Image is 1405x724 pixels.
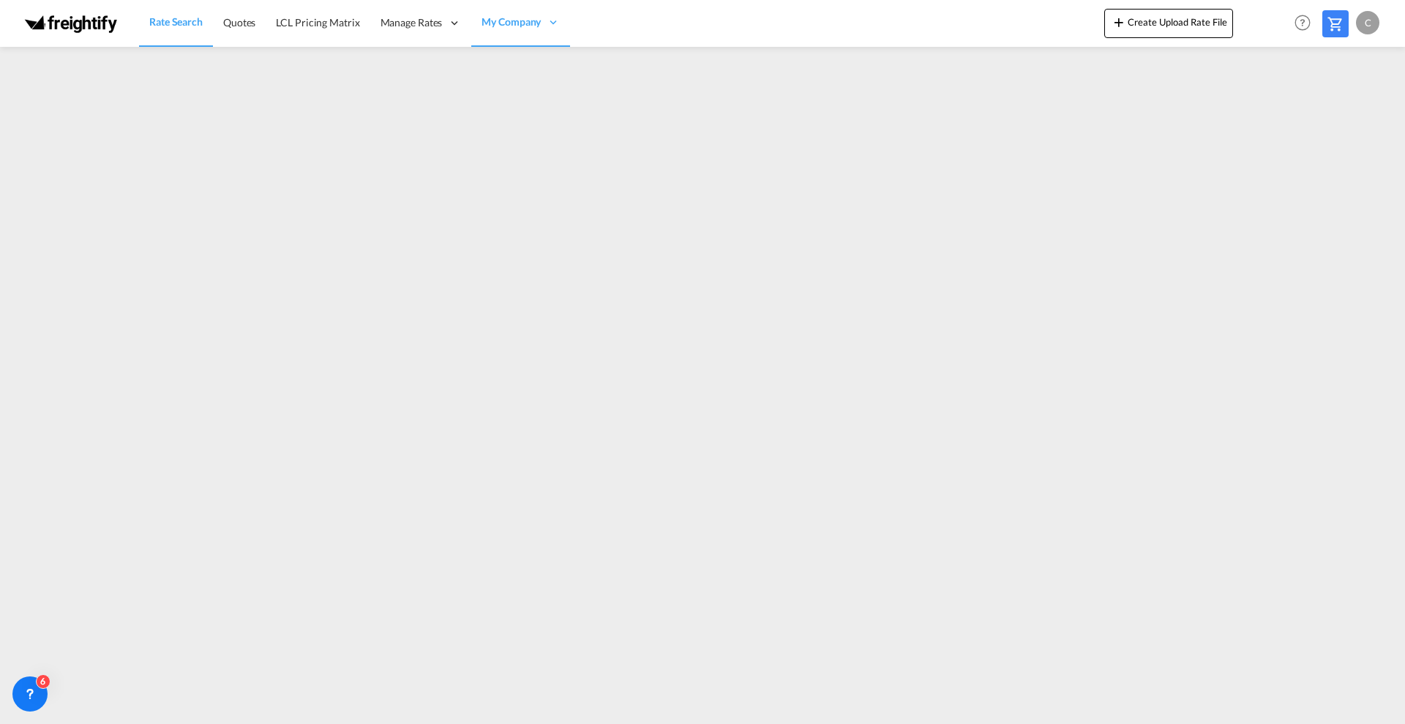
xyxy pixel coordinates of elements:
[276,16,359,29] span: LCL Pricing Matrix
[149,15,203,28] span: Rate Search
[1356,11,1379,34] div: C
[1290,10,1315,35] span: Help
[1110,13,1128,31] md-icon: icon-plus 400-fg
[381,15,443,30] span: Manage Rates
[22,7,121,40] img: 174eade0818d11f0a363573f706af363.png
[482,15,541,29] span: My Company
[1104,9,1233,38] button: icon-plus 400-fgCreate Upload Rate File
[223,16,255,29] span: Quotes
[1290,10,1322,37] div: Help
